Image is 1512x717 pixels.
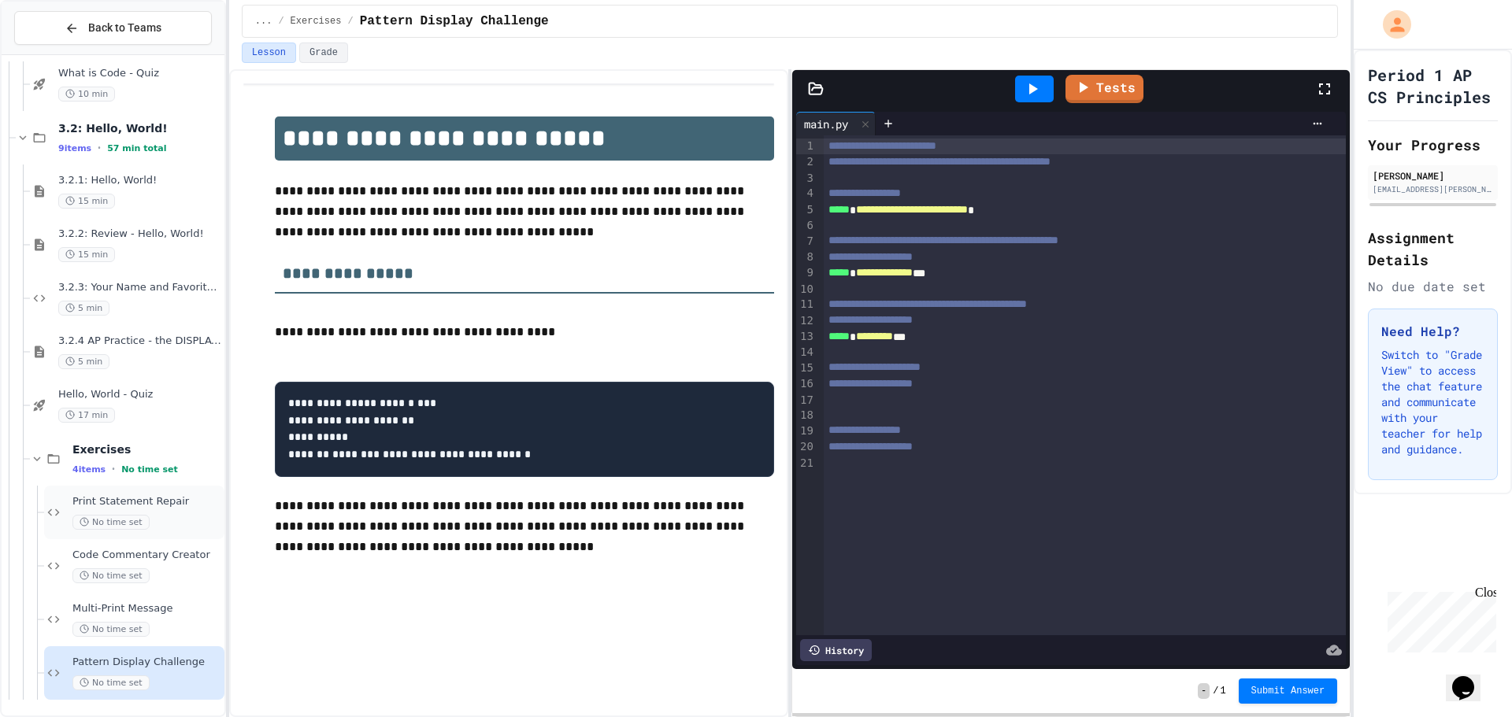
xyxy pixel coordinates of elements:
[360,12,549,31] span: Pattern Display Challenge
[1239,678,1338,704] button: Submit Answer
[1220,685,1225,697] span: 1
[796,249,816,265] div: 8
[112,463,115,475] span: •
[1368,227,1498,271] h2: Assignment Details
[796,171,816,187] div: 3
[58,143,91,153] span: 9 items
[107,143,166,153] span: 57 min total
[796,265,816,281] div: 9
[796,393,816,408] div: 17
[1065,75,1143,103] a: Tests
[1381,586,1496,652] iframe: chat widget
[1381,347,1484,457] p: Switch to "Grade View" to access the chat feature and communicate with your teacher for help and ...
[796,360,816,376] div: 15
[278,15,283,28] span: /
[72,568,150,583] span: No time set
[6,6,109,100] div: Chat with us now!Close
[58,174,221,187] span: 3.2.1: Hello, World!
[121,464,178,475] span: No time set
[796,218,816,234] div: 6
[1368,134,1498,156] h2: Your Progress
[72,515,150,530] span: No time set
[1368,64,1498,108] h1: Period 1 AP CS Principles
[796,408,816,423] div: 18
[58,301,109,316] span: 5 min
[347,15,353,28] span: /
[72,549,221,562] span: Code Commentary Creator
[58,388,221,401] span: Hello, World - Quiz
[58,281,221,294] span: 3.2.3: Your Name and Favorite Movie
[796,112,876,135] div: main.py
[58,408,115,423] span: 17 min
[1198,683,1210,699] span: -
[58,121,221,135] span: 3.2: Hello, World!
[1373,168,1493,183] div: [PERSON_NAME]
[796,376,816,392] div: 16
[1251,685,1325,697] span: Submit Answer
[58,227,221,241] span: 3.2.2: Review - Hello, World!
[796,116,856,132] div: main.py
[58,354,109,369] span: 5 min
[58,87,115,102] span: 10 min
[796,456,816,471] div: 21
[58,247,115,262] span: 15 min
[1381,322,1484,341] h3: Need Help?
[796,313,816,329] div: 12
[98,142,101,154] span: •
[796,282,816,298] div: 10
[796,154,816,170] div: 2
[796,297,816,312] div: 11
[255,15,272,28] span: ...
[796,439,816,455] div: 20
[72,675,150,690] span: No time set
[72,656,221,669] span: Pattern Display Challenge
[58,67,221,80] span: What is Code - Quiz
[796,345,816,360] div: 14
[796,329,816,345] div: 13
[58,334,221,348] span: 3.2.4 AP Practice - the DISPLAY Procedure
[1368,277,1498,296] div: No due date set
[796,234,816,249] div: 7
[796,139,816,154] div: 1
[14,11,212,45] button: Back to Teams
[796,423,816,439] div: 19
[796,202,816,218] div: 5
[1213,685,1218,697] span: /
[1373,183,1493,195] div: [EMAIL_ADDRESS][PERSON_NAME][PERSON_NAME][DOMAIN_NAME]
[800,639,872,661] div: History
[299,43,348,63] button: Grade
[72,622,150,637] span: No time set
[242,43,296,63] button: Lesson
[72,602,221,615] span: Multi-Print Message
[88,20,161,36] span: Back to Teams
[291,15,342,28] span: Exercises
[72,464,106,475] span: 4 items
[1366,6,1415,43] div: My Account
[72,442,221,456] span: Exercises
[1446,654,1496,701] iframe: chat widget
[72,495,221,508] span: Print Statement Repair
[58,194,115,209] span: 15 min
[796,186,816,201] div: 4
